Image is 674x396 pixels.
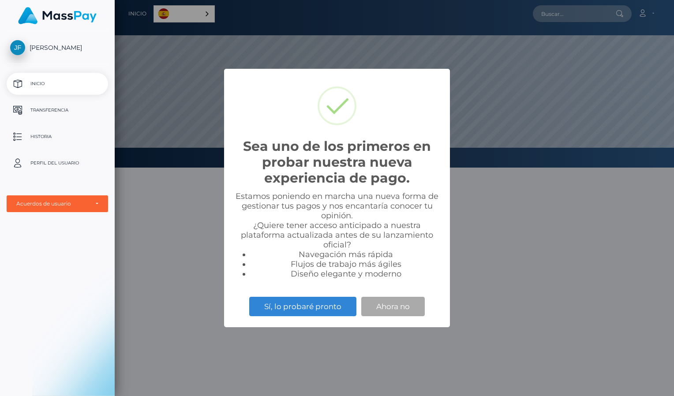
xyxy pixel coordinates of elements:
p: Transferencia [10,104,105,117]
li: Flujos de trabajo más ágiles [251,259,441,269]
button: Acuerdos de usuario [7,195,108,212]
button: Ahora no [361,297,425,316]
div: Estamos poniendo en marcha una nueva forma de gestionar tus pagos y nos encantaría conocer tu opi... [233,191,441,279]
span: [PERSON_NAME] [7,44,108,52]
h2: Sea uno de los primeros en probar nuestra nueva experiencia de pago. [233,138,441,186]
button: Sí, lo probaré pronto [249,297,356,316]
div: Acuerdos de usuario [16,200,89,207]
p: Perfil del usuario [10,157,105,170]
li: Navegación más rápida [251,250,441,259]
li: Diseño elegante y moderno [251,269,441,279]
p: Inicio [10,77,105,90]
img: MassPay [18,7,97,24]
p: Historia [10,130,105,143]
